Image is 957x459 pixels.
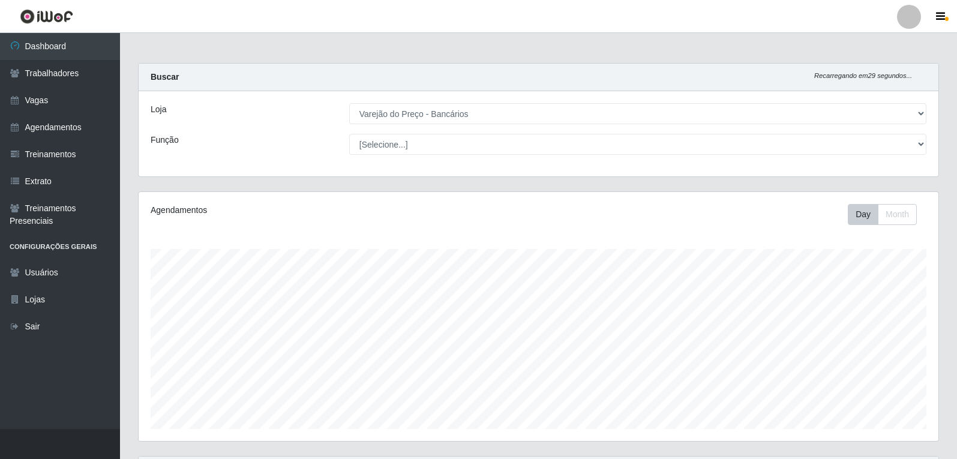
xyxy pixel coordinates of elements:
[848,204,926,225] div: Toolbar with button groups
[20,9,73,24] img: CoreUI Logo
[151,134,179,146] label: Função
[814,72,912,79] i: Recarregando em 29 segundos...
[151,72,179,82] strong: Buscar
[151,204,463,217] div: Agendamentos
[878,204,917,225] button: Month
[848,204,878,225] button: Day
[848,204,917,225] div: First group
[151,103,166,116] label: Loja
